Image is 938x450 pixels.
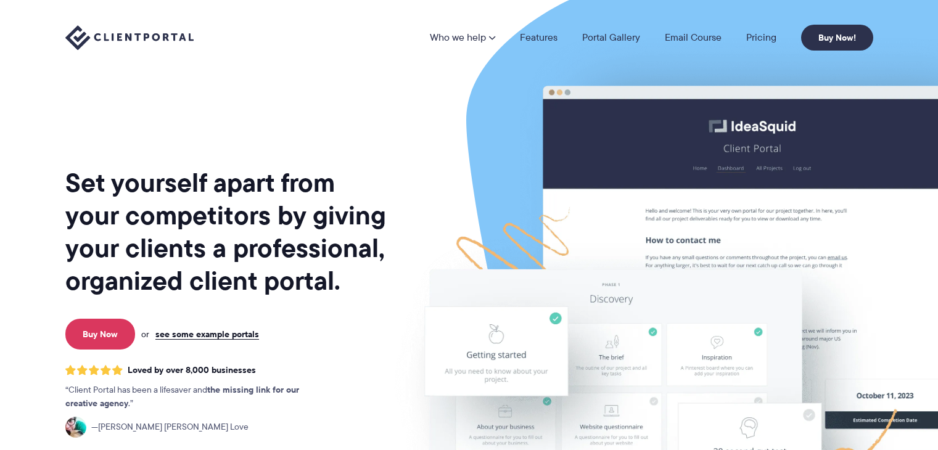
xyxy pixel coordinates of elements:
span: Loved by over 8,000 businesses [128,365,256,375]
p: Client Portal has been a lifesaver and . [65,383,324,411]
a: Portal Gallery [582,33,640,43]
a: Features [520,33,557,43]
a: Email Course [665,33,722,43]
a: Buy Now [65,319,135,350]
a: Who we help [430,33,495,43]
a: see some example portals [155,329,259,340]
h1: Set yourself apart from your competitors by giving your clients a professional, organized client ... [65,166,389,297]
span: [PERSON_NAME] [PERSON_NAME] Love [91,420,249,434]
strong: the missing link for our creative agency [65,383,299,410]
a: Pricing [746,33,776,43]
a: Buy Now! [801,25,873,51]
span: or [141,329,149,340]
